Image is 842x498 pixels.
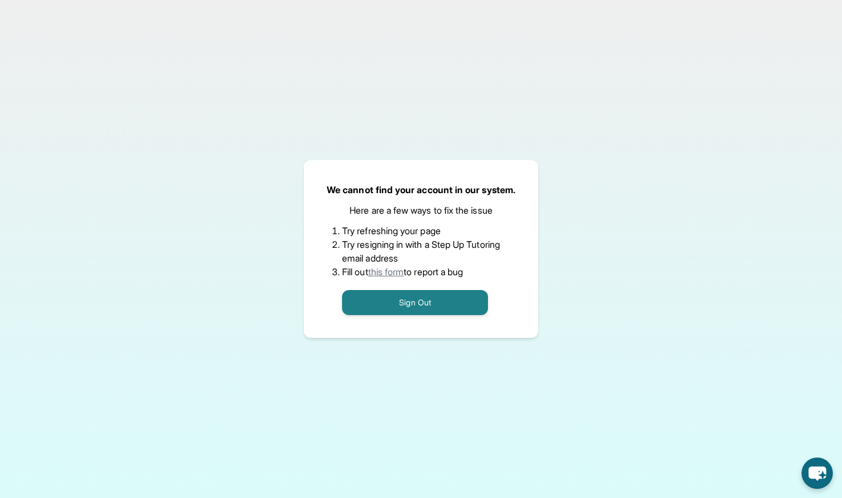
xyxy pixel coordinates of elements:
p: Here are a few ways to fix the issue [349,203,493,217]
a: this form [368,266,404,277]
button: chat-button [802,458,833,489]
li: Try refreshing your page [342,224,500,238]
p: We cannot find your account in our system. [327,183,515,197]
a: Sign Out [342,296,488,308]
button: Sign Out [342,290,488,315]
li: Fill out to report a bug [342,265,500,279]
li: Try resigning in with a Step Up Tutoring email address [342,238,500,265]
